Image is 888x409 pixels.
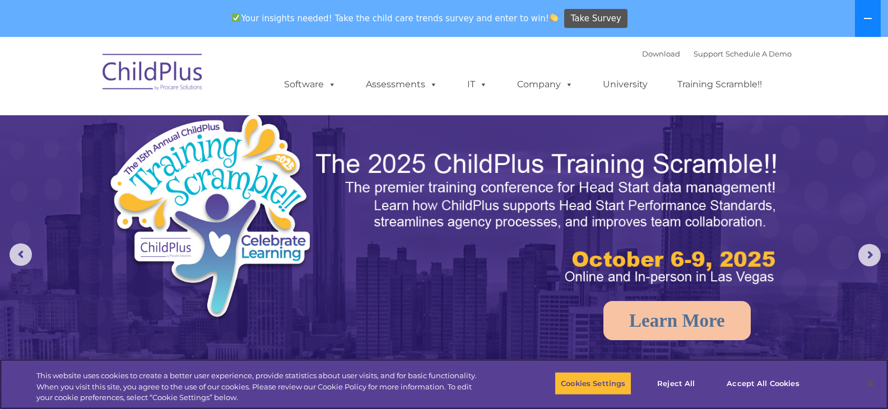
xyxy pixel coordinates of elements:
[36,370,489,403] div: This website uses cookies to create a better user experience, provide statistics about user visit...
[355,73,449,96] a: Assessments
[694,49,723,58] a: Support
[156,120,203,128] span: Phone number
[273,73,347,96] a: Software
[506,73,584,96] a: Company
[720,372,805,395] button: Accept All Cookies
[232,13,240,22] img: ✅
[858,371,882,396] button: Close
[592,73,659,96] a: University
[666,73,773,96] a: Training Scramble!!
[97,46,209,102] img: ChildPlus by Procare Solutions
[603,301,751,340] a: Learn More
[726,49,792,58] a: Schedule A Demo
[456,73,499,96] a: IT
[227,7,563,29] span: Your insights needed! Take the child care trends survey and enter to win!
[156,74,190,82] span: Last name
[642,49,792,58] font: |
[642,49,680,58] a: Download
[571,9,621,29] span: Take Survey
[641,372,711,395] button: Reject All
[555,372,631,395] button: Cookies Settings
[564,9,627,29] a: Take Survey
[550,13,558,22] img: 👏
